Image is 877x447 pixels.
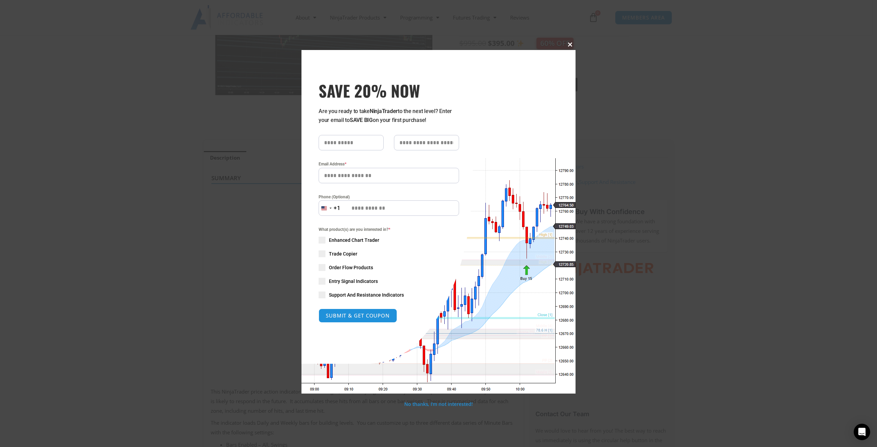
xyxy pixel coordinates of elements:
span: Entry Signal Indicators [329,278,378,285]
label: Enhanced Chart Trader [319,237,459,244]
div: Open Intercom Messenger [854,424,870,440]
div: +1 [334,204,341,213]
a: No thanks, I’m not interested! [404,401,472,407]
button: Selected country [319,200,341,216]
label: Phone (Optional) [319,194,459,200]
span: Order Flow Products [329,264,373,271]
span: Enhanced Chart Trader [329,237,379,244]
label: Entry Signal Indicators [319,278,459,285]
label: Order Flow Products [319,264,459,271]
label: Support And Resistance Indicators [319,291,459,298]
strong: SAVE BIG [350,117,373,123]
label: Trade Copier [319,250,459,257]
span: Trade Copier [329,250,357,257]
label: Email Address [319,161,459,167]
button: SUBMIT & GET COUPON [319,309,397,323]
span: SAVE 20% NOW [319,81,459,100]
span: What product(s) are you interested in? [319,226,459,233]
span: Support And Resistance Indicators [329,291,404,298]
strong: NinjaTrader [370,108,398,114]
p: Are you ready to take to the next level? Enter your email to on your first purchase! [319,107,459,125]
